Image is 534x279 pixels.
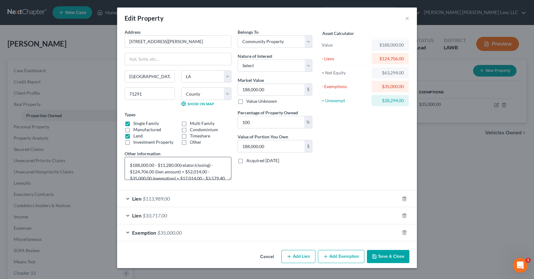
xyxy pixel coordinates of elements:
span: Lien [132,212,141,218]
div: = Net Equity [322,70,369,76]
label: Timeshare [190,133,210,139]
label: Nature of Interest [238,53,272,59]
button: Save & Close [367,250,409,263]
div: $28,294.00 [377,97,404,104]
a: Show on Map [181,101,214,106]
label: Manufactured [133,127,161,133]
label: Asset Calculator [322,30,354,37]
div: $188,000.00 [377,42,404,48]
button: Add Exemption [318,250,364,263]
div: = Unexempt [322,97,369,104]
div: - Exemptions [322,83,369,90]
input: Apt, Suite, etc... [125,53,231,65]
div: $ [304,84,312,96]
label: Types [125,111,136,118]
label: Percentage of Property Owned [238,109,298,116]
input: 0.00 [238,84,304,96]
label: Multi Family [190,120,215,127]
span: 1 [526,258,531,263]
span: Address [125,29,141,35]
label: Other [190,139,201,145]
iframe: Intercom live chat [513,258,528,273]
div: Edit Property [125,14,164,22]
label: Other information [125,150,161,157]
label: Value Unknown [246,98,277,104]
label: Single Family [133,120,159,127]
input: 0.00 [238,140,304,152]
div: $35,000.00 [377,83,404,90]
div: - Liens [322,56,369,62]
div: $63,294.00 [377,70,404,76]
span: Belongs To [238,29,259,35]
button: Cancel [255,251,279,263]
div: $ [304,140,312,152]
div: Value [322,42,369,48]
span: Lien [132,196,141,202]
input: 0.00 [238,116,304,128]
input: Enter zip... [125,87,175,100]
label: Acquired [DATE] [246,157,279,164]
label: Value of Portion You Own [238,133,288,140]
input: Enter city... [125,71,175,82]
div: $124,706.00 [377,56,404,62]
input: Enter address... [125,36,231,47]
span: Exemption [132,230,156,236]
span: $35,000.00 [157,230,182,236]
button: Add Lien [281,250,315,263]
label: Market Value [238,77,264,83]
label: Investment Property [133,139,173,145]
span: $113,989.00 [143,196,170,202]
div: % [304,116,312,128]
label: Condominium [190,127,218,133]
button: × [405,14,409,22]
span: $10,717.00 [143,212,167,218]
label: Land [133,133,143,139]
